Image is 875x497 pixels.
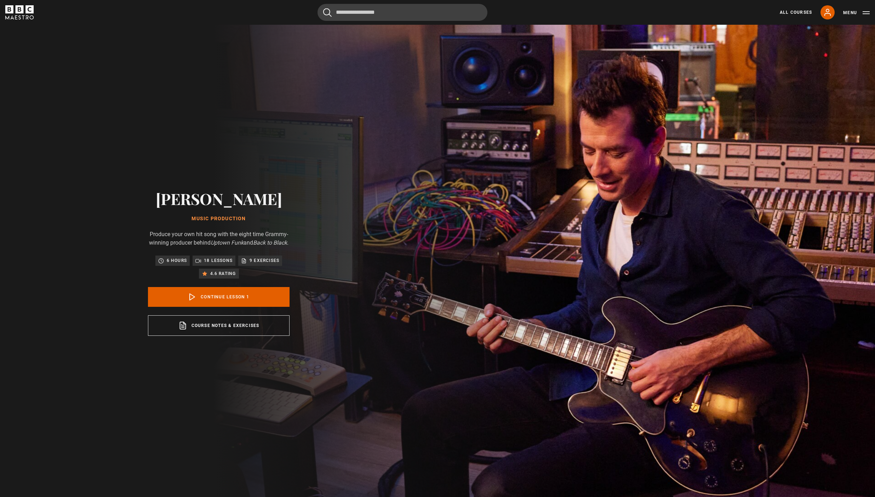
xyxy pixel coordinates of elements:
[148,216,290,222] h1: Music Production
[167,257,187,264] p: 6 hours
[204,257,233,264] p: 18 lessons
[780,9,812,16] a: All Courses
[253,239,287,246] i: Back to Black
[5,5,34,19] svg: BBC Maestro
[323,8,332,17] button: Submit the search query
[250,257,279,264] p: 9 exercises
[211,239,244,246] i: Uptown Funk
[318,4,487,21] input: Search
[148,315,290,336] a: Course notes & exercises
[210,270,236,277] p: 4.6 rating
[148,189,290,207] h2: [PERSON_NAME]
[843,9,870,16] button: Toggle navigation
[148,287,290,307] a: Continue lesson 1
[148,230,290,247] p: Produce your own hit song with the eight time Grammy-winning producer behind and .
